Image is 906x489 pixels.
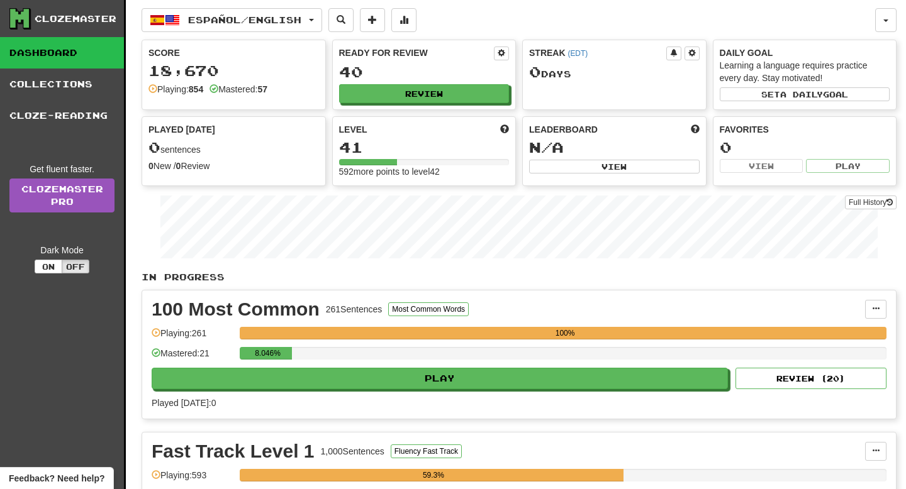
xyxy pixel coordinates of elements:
p: In Progress [142,271,897,283]
div: 592 more points to level 42 [339,165,510,178]
span: Español / English [188,14,301,25]
button: Most Common Words [388,302,469,316]
button: Off [62,260,89,273]
button: Seta dailygoal [720,87,890,101]
div: Playing: [148,83,203,96]
span: This week in points, UTC [691,123,700,136]
span: Leaderboard [529,123,598,136]
div: 100% [243,327,886,339]
div: Day s [529,64,700,80]
button: View [720,159,803,173]
div: Mastered: [210,83,267,96]
div: Dark Mode [9,244,115,256]
div: Score [148,47,319,59]
button: Fluency Fast Track [391,444,462,458]
span: Score more points to level up [500,123,509,136]
button: Search sentences [328,8,354,32]
button: Play [152,368,728,389]
span: Level [339,123,367,136]
div: Mastered: 21 [152,347,233,368]
button: Español/English [142,8,322,32]
div: 18,670 [148,63,319,79]
div: Streak [529,47,666,59]
div: Clozemaster [35,13,116,25]
span: Played [DATE] [148,123,215,136]
button: More stats [391,8,417,32]
a: ClozemasterPro [9,179,115,212]
div: Favorites [720,123,890,136]
div: 59.3% [243,469,623,481]
div: 40 [339,64,510,80]
div: 0 [720,140,890,155]
div: Get fluent faster. [9,163,115,175]
button: Add sentence to collection [360,8,385,32]
strong: 57 [257,84,267,94]
button: Review [339,84,510,103]
div: Learning a language requires practice every day. Stay motivated! [720,59,890,84]
span: 0 [529,63,541,80]
span: N/A [529,138,564,156]
strong: 854 [189,84,203,94]
div: 1,000 Sentences [321,445,384,458]
span: 0 [148,138,160,156]
div: Playing: 261 [152,327,233,348]
button: Full History [845,195,897,209]
div: 100 Most Common [152,300,320,319]
div: New / Review [148,160,319,172]
button: On [35,260,62,273]
strong: 0 [148,161,154,171]
div: Daily Goal [720,47,890,59]
button: Review (20) [735,368,886,389]
div: 261 Sentences [326,303,383,316]
button: Play [806,159,890,173]
span: a daily [780,90,823,99]
div: Ready for Review [339,47,495,59]
button: View [529,160,700,173]
div: 41 [339,140,510,155]
div: sentences [148,140,319,156]
div: 8.046% [243,347,291,360]
a: (EDT) [568,49,588,58]
span: Played [DATE]: 0 [152,398,216,408]
div: Fast Track Level 1 [152,442,315,461]
strong: 0 [176,161,181,171]
span: Open feedback widget [9,472,104,485]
